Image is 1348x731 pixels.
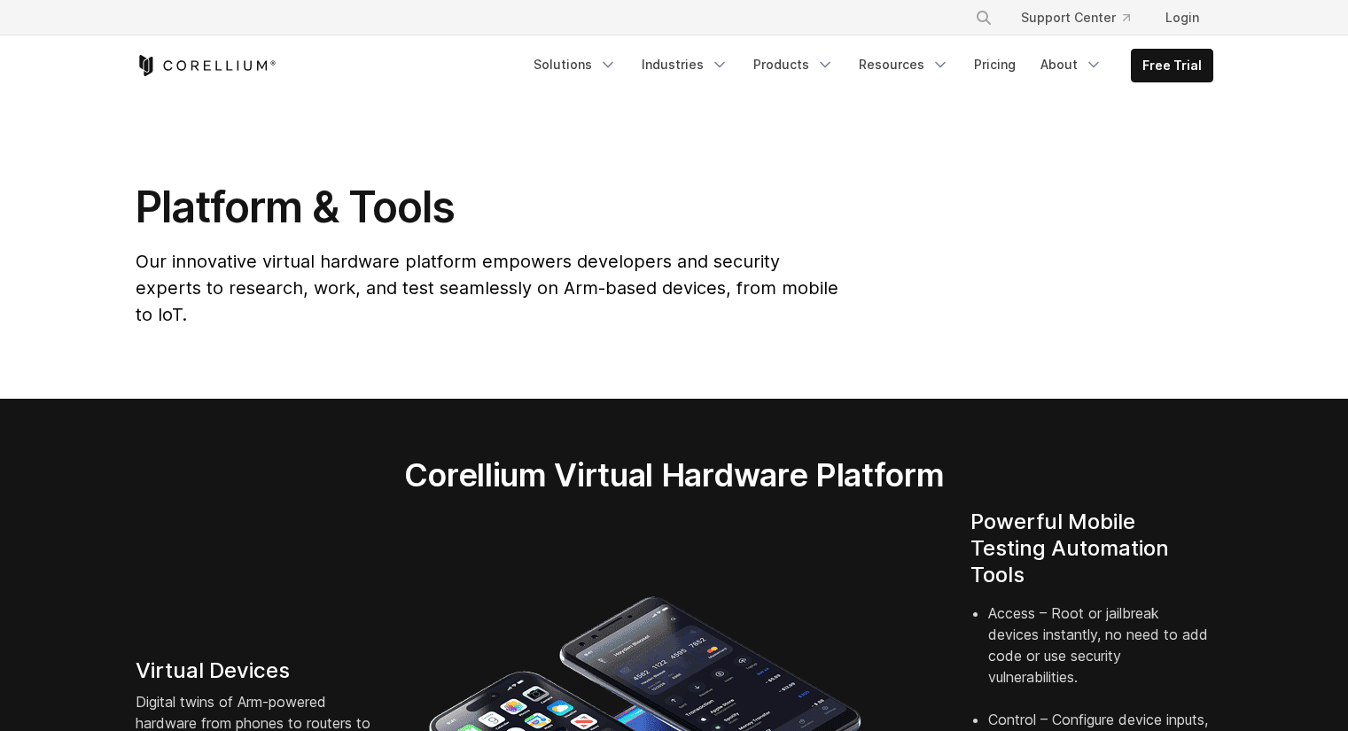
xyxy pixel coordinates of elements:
button: Search [968,2,1000,34]
h4: Powerful Mobile Testing Automation Tools [970,509,1213,588]
a: Products [743,49,845,81]
a: Support Center [1007,2,1144,34]
h4: Virtual Devices [136,657,378,684]
a: Solutions [523,49,627,81]
a: Industries [631,49,739,81]
a: Corellium Home [136,55,277,76]
a: Login [1151,2,1213,34]
a: Free Trial [1132,50,1212,82]
div: Navigation Menu [523,49,1213,82]
h1: Platform & Tools [136,181,842,234]
div: Navigation Menu [954,2,1213,34]
a: Pricing [963,49,1026,81]
li: Access – Root or jailbreak devices instantly, no need to add code or use security vulnerabilities. [988,603,1213,709]
span: Our innovative virtual hardware platform empowers developers and security experts to research, wo... [136,251,838,325]
a: Resources [848,49,960,81]
h2: Corellium Virtual Hardware Platform [321,455,1027,494]
a: About [1030,49,1113,81]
